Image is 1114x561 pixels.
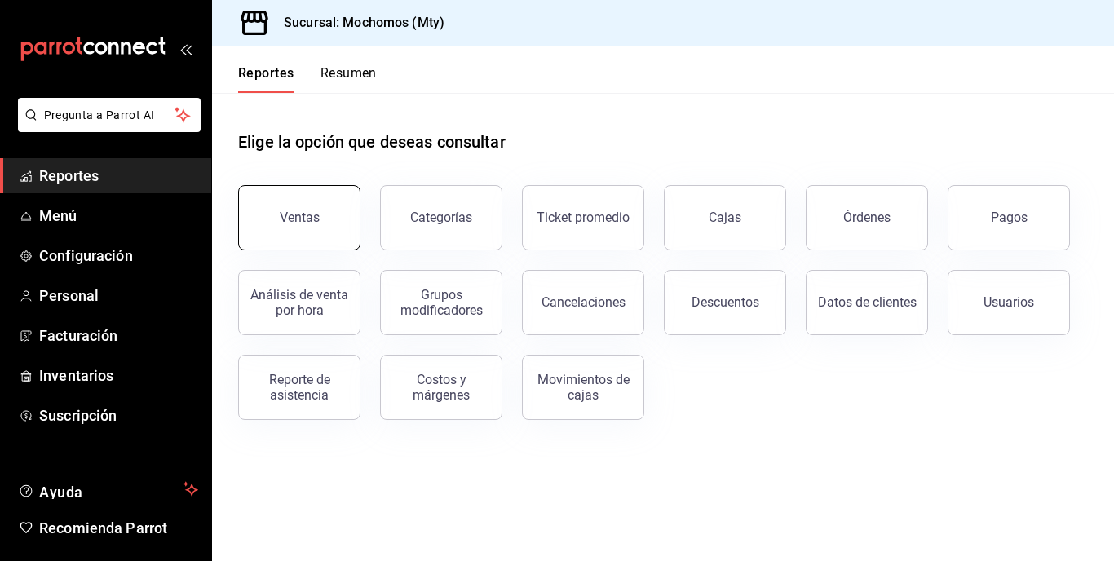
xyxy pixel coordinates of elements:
[537,210,630,225] div: Ticket promedio
[948,185,1070,250] button: Pagos
[18,98,201,132] button: Pregunta a Parrot AI
[806,185,928,250] button: Órdenes
[39,364,198,387] span: Inventarios
[39,325,198,347] span: Facturación
[249,372,350,403] div: Reporte de asistencia
[692,294,759,310] div: Descuentos
[380,355,502,420] button: Costos y márgenes
[991,210,1028,225] div: Pagos
[39,404,198,426] span: Suscripción
[533,372,634,403] div: Movimientos de cajas
[391,287,492,318] div: Grupos modificadores
[320,65,377,93] button: Resumen
[391,372,492,403] div: Costos y márgenes
[238,185,360,250] button: Ventas
[179,42,192,55] button: open_drawer_menu
[238,65,294,93] button: Reportes
[39,479,177,499] span: Ayuda
[238,270,360,335] button: Análisis de venta por hora
[818,294,917,310] div: Datos de clientes
[39,517,198,539] span: Recomienda Parrot
[271,13,444,33] h3: Sucursal: Mochomos (Mty)
[522,270,644,335] button: Cancelaciones
[238,355,360,420] button: Reporte de asistencia
[806,270,928,335] button: Datos de clientes
[948,270,1070,335] button: Usuarios
[380,270,502,335] button: Grupos modificadores
[843,210,891,225] div: Órdenes
[280,210,320,225] div: Ventas
[522,185,644,250] button: Ticket promedio
[44,107,175,124] span: Pregunta a Parrot AI
[39,285,198,307] span: Personal
[522,355,644,420] button: Movimientos de cajas
[238,130,506,154] h1: Elige la opción que deseas consultar
[380,185,502,250] button: Categorías
[11,118,201,135] a: Pregunta a Parrot AI
[709,208,742,227] div: Cajas
[39,245,198,267] span: Configuración
[410,210,472,225] div: Categorías
[984,294,1034,310] div: Usuarios
[664,185,786,250] a: Cajas
[238,65,377,93] div: navigation tabs
[39,165,198,187] span: Reportes
[542,294,626,310] div: Cancelaciones
[664,270,786,335] button: Descuentos
[249,287,350,318] div: Análisis de venta por hora
[39,205,198,227] span: Menú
